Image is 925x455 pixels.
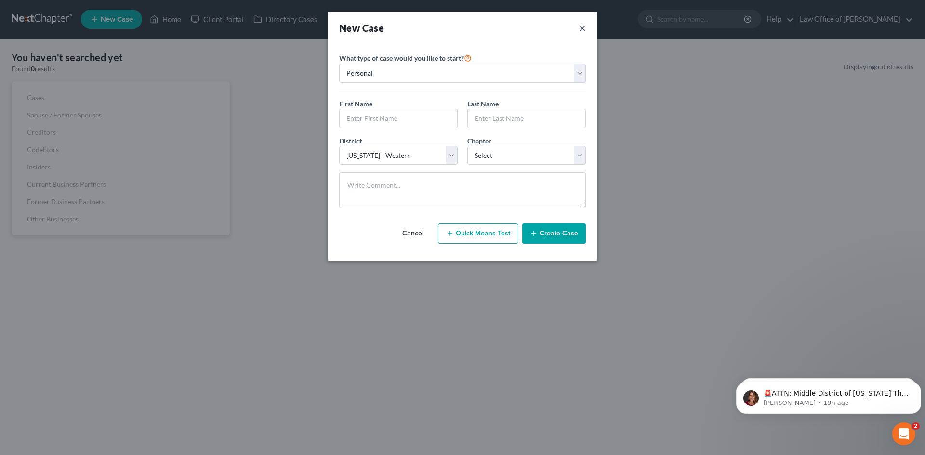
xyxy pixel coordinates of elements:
input: Enter First Name [340,109,457,128]
label: What type of case would you like to start? [339,52,472,64]
iframe: Intercom live chat [892,422,915,445]
strong: New Case [339,22,384,34]
button: Quick Means Test [438,223,518,244]
span: 2 [912,422,920,430]
button: × [579,21,586,35]
button: Cancel [392,224,434,243]
iframe: Intercom notifications message [732,362,925,429]
button: Create Case [522,223,586,244]
span: District [339,137,362,145]
span: First Name [339,100,372,108]
span: Chapter [467,137,491,145]
input: Enter Last Name [468,109,585,128]
span: Last Name [467,100,499,108]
